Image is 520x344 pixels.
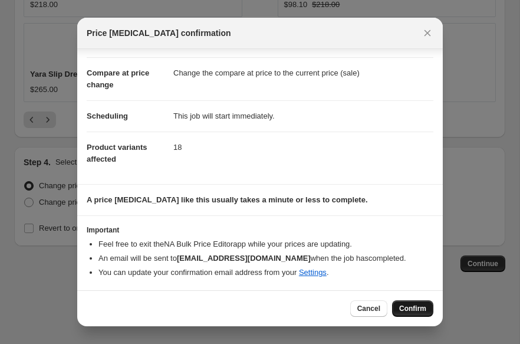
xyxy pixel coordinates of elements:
[98,238,433,250] li: Feel free to exit the NA Bulk Price Editor app while your prices are updating.
[87,195,368,204] b: A price [MEDICAL_DATA] like this usually takes a minute or less to complete.
[173,57,433,89] dd: Change the compare at price to the current price (sale)
[173,100,433,132] dd: This job will start immediately.
[87,225,433,235] h3: Important
[419,25,436,41] button: Close
[357,304,380,313] span: Cancel
[87,68,149,89] span: Compare at price change
[87,143,147,163] span: Product variants affected
[98,267,433,279] li: You can update your confirmation email address from your .
[87,27,231,39] span: Price [MEDICAL_DATA] confirmation
[299,268,327,277] a: Settings
[177,254,311,263] b: [EMAIL_ADDRESS][DOMAIN_NAME]
[399,304,426,313] span: Confirm
[87,112,128,120] span: Scheduling
[350,300,387,317] button: Cancel
[98,253,433,264] li: An email will be sent to when the job has completed .
[392,300,433,317] button: Confirm
[173,132,433,163] dd: 18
